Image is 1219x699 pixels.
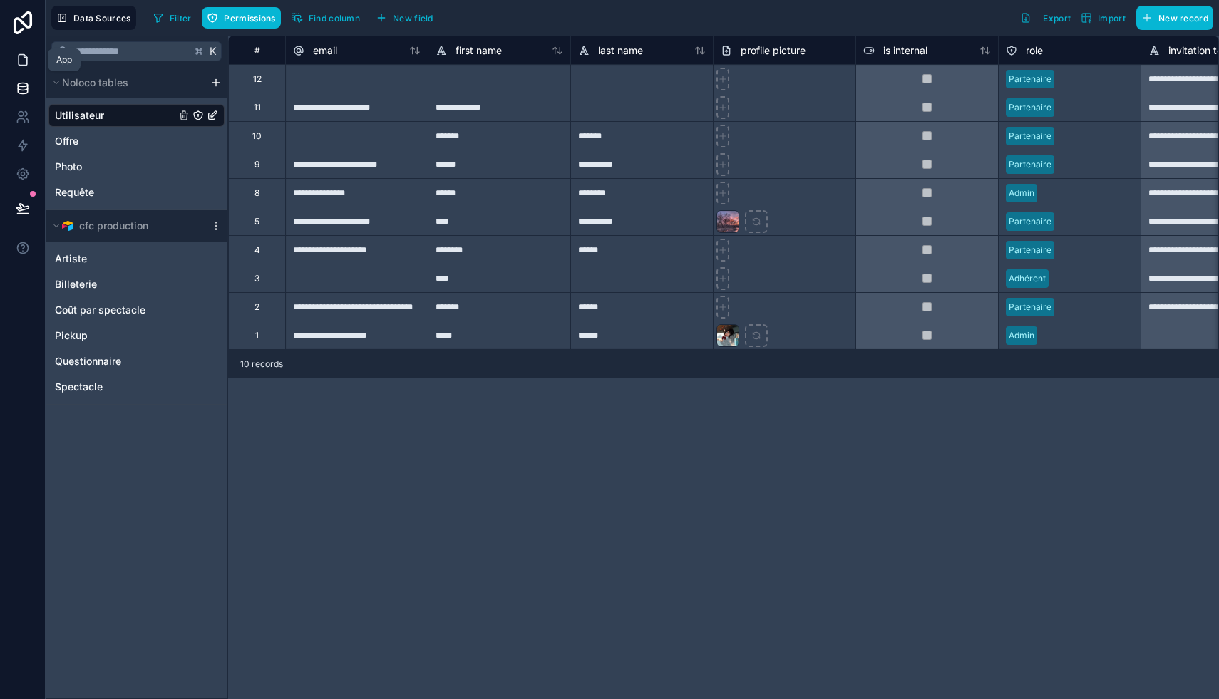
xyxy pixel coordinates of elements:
a: Permissions [202,7,286,29]
div: 4 [254,244,260,256]
button: Filter [148,7,197,29]
button: Permissions [202,7,280,29]
div: Partenaire [1009,244,1051,257]
div: App [56,54,72,66]
div: Partenaire [1009,73,1051,86]
div: 9 [254,159,259,170]
button: Import [1076,6,1131,30]
div: Admin [1009,329,1034,342]
span: role [1026,43,1043,58]
button: Data Sources [51,6,136,30]
span: K [208,46,218,56]
button: New record [1136,6,1213,30]
div: 11 [254,102,261,113]
div: 12 [253,73,262,85]
div: Partenaire [1009,101,1051,114]
span: last name [598,43,643,58]
div: Admin [1009,187,1034,200]
span: Export [1043,13,1071,24]
span: 10 records [240,358,283,370]
div: 3 [254,273,259,284]
span: Filter [170,13,192,24]
div: # [240,45,274,56]
button: Export [1015,6,1076,30]
span: Import [1098,13,1126,24]
button: Find column [287,7,365,29]
div: 8 [254,187,259,199]
div: Partenaire [1009,215,1051,228]
button: New field [371,7,438,29]
span: profile picture [741,43,806,58]
span: Data Sources [73,13,131,24]
div: 1 [255,330,259,341]
div: 2 [254,301,259,313]
span: New field [393,13,433,24]
span: is internal [883,43,927,58]
div: Partenaire [1009,158,1051,171]
div: 10 [252,130,262,142]
span: first name [456,43,502,58]
span: email [313,43,337,58]
span: Find column [309,13,360,24]
div: Partenaire [1009,301,1051,314]
div: Adhérent [1009,272,1046,285]
span: New record [1158,13,1208,24]
div: 5 [254,216,259,227]
a: New record [1131,6,1213,30]
span: Permissions [224,13,275,24]
div: Partenaire [1009,130,1051,143]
